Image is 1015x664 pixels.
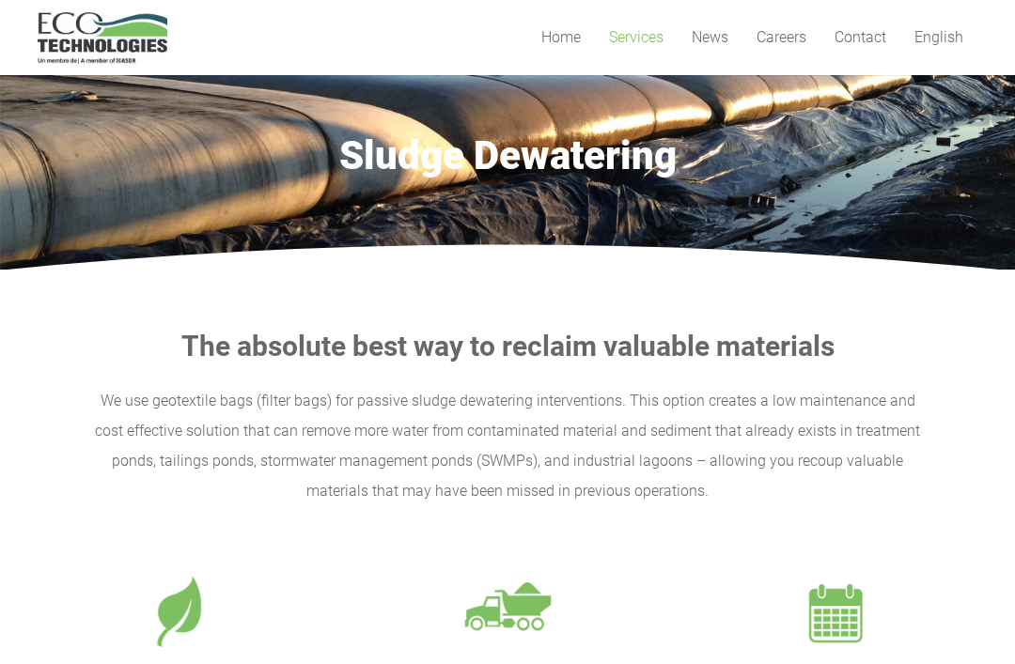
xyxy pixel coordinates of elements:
p: We use geotextile bags (filter bags) for passive sludge dewatering interventions. This option cre... [38,386,977,506]
span: Home [541,28,581,46]
span: Contact [835,28,886,46]
span: News [692,28,728,46]
span: English [914,28,963,46]
span: Careers [757,28,806,46]
span: Services [609,28,664,46]
h1: Sludge Dewatering [38,132,977,179]
a: logo_EcoTech_ASDR_RGB [38,12,167,64]
strong: The absolute best way to reclaim valuable materials [181,330,835,363]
